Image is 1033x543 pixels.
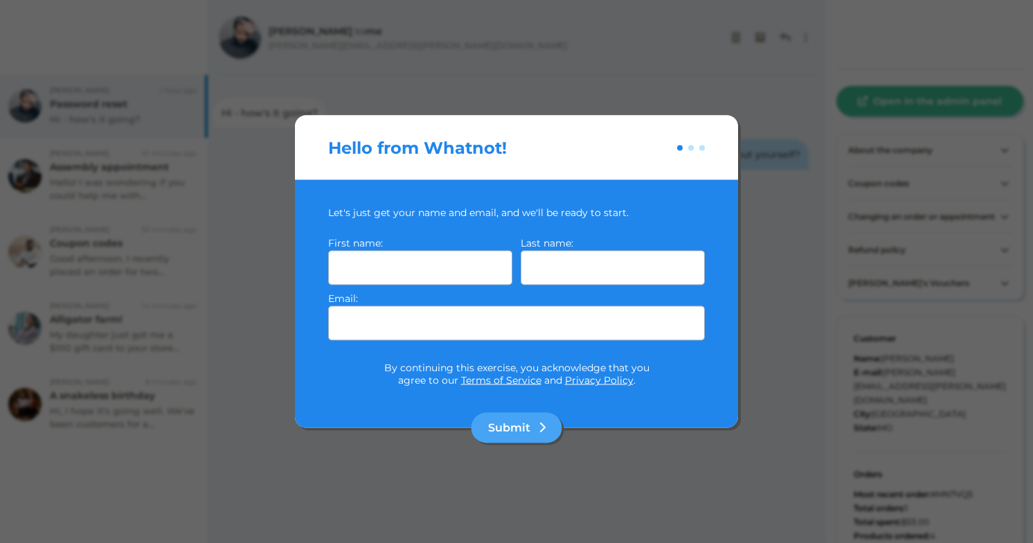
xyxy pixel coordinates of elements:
[328,205,705,220] div: Let's just get your name and email, and we'll be ready to start.
[461,374,541,386] a: Terms of Service
[328,138,507,158] div: Hello from Whatnot!
[565,374,634,386] a: Privacy Policy
[378,362,655,386] div: By continuing this exercise, you acknowledge that you agree to our and .
[328,292,705,306] div: Email :
[328,237,512,251] div: First name :
[471,413,562,443] button: Submit
[521,237,705,251] div: Last name :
